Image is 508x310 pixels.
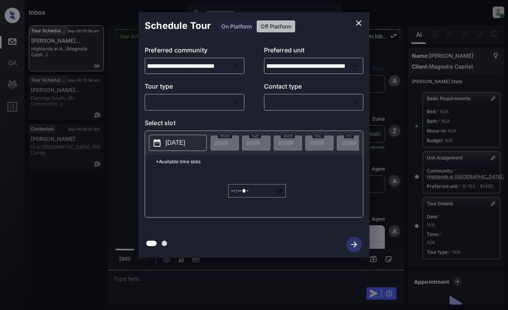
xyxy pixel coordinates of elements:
button: [DATE] [149,135,207,151]
p: Contact type [264,82,364,94]
div: off-platform-time-select [228,168,286,213]
p: Preferred community [145,45,244,58]
p: *Available time slots [156,155,363,168]
button: Open [231,60,241,71]
p: Preferred unit [264,45,364,58]
p: Select slot [145,118,363,131]
h2: Schedule Tour [139,12,217,39]
p: Tour type [145,82,244,94]
button: close [351,15,366,31]
button: Open [349,60,360,71]
p: [DATE] [165,138,185,147]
